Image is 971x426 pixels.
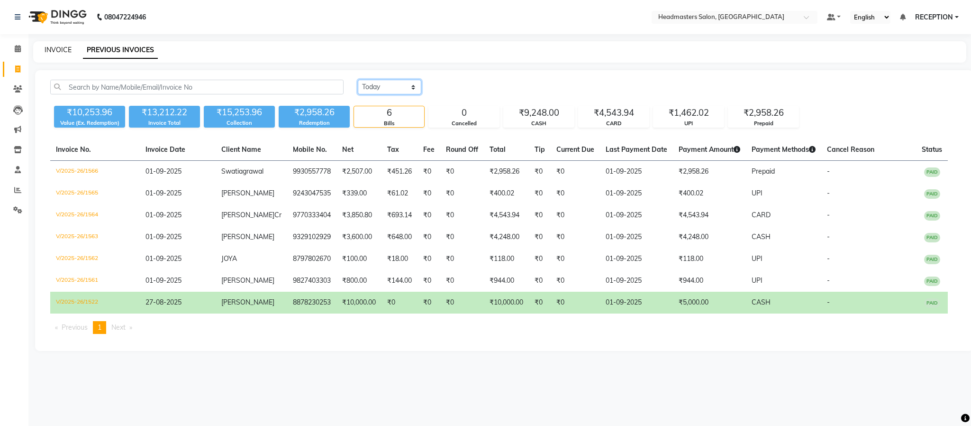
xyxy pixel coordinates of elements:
[529,248,551,270] td: ₹0
[145,189,181,197] span: 01-09-2025
[551,248,600,270] td: ₹0
[484,248,529,270] td: ₹118.00
[924,298,940,308] span: PAID
[287,204,336,226] td: 9770333404
[679,145,740,154] span: Payment Amount
[145,167,181,176] span: 01-09-2025
[484,204,529,226] td: ₹4,543.94
[924,233,940,242] span: PAID
[673,248,746,270] td: ₹118.00
[551,270,600,292] td: ₹0
[62,323,88,332] span: Previous
[381,204,417,226] td: ₹693.14
[287,161,336,183] td: 9930557778
[145,254,181,263] span: 01-09-2025
[827,276,830,285] span: -
[446,145,478,154] span: Round Off
[440,292,484,314] td: ₹0
[279,106,350,119] div: ₹2,958.26
[579,120,649,128] div: CARD
[827,189,830,197] span: -
[98,323,101,332] span: 1
[336,161,381,183] td: ₹2,507.00
[54,106,125,119] div: ₹10,253.96
[490,145,506,154] span: Total
[221,145,261,154] span: Client Name
[336,292,381,314] td: ₹10,000.00
[535,145,545,154] span: Tip
[752,189,762,197] span: UPI
[551,292,600,314] td: ₹0
[673,183,746,204] td: ₹400.02
[104,4,146,30] b: 08047224946
[752,276,762,285] span: UPI
[145,145,185,154] span: Invoice Date
[924,189,940,199] span: PAID
[924,167,940,177] span: PAID
[429,120,499,128] div: Cancelled
[50,321,958,334] nav: Pagination
[600,292,673,314] td: 01-09-2025
[752,298,771,306] span: CASH
[45,46,72,54] a: INVOICE
[381,183,417,204] td: ₹61.02
[600,226,673,248] td: 01-09-2025
[504,120,574,128] div: CASH
[417,204,440,226] td: ₹0
[529,204,551,226] td: ₹0
[145,232,181,241] span: 01-09-2025
[529,161,551,183] td: ₹0
[440,161,484,183] td: ₹0
[381,248,417,270] td: ₹18.00
[440,183,484,204] td: ₹0
[221,276,274,285] span: [PERSON_NAME]
[440,248,484,270] td: ₹0
[221,167,239,176] span: Swati
[221,254,237,263] span: JOYA
[417,292,440,314] td: ₹0
[56,145,91,154] span: Invoice No.
[287,183,336,204] td: 9243047535
[924,211,940,221] span: PAID
[417,161,440,183] td: ₹0
[728,120,799,128] div: Prepaid
[50,248,140,270] td: V/2025-26/1562
[354,120,424,128] div: Bills
[50,226,140,248] td: V/2025-26/1563
[145,211,181,219] span: 01-09-2025
[145,276,181,285] span: 01-09-2025
[342,145,354,154] span: Net
[129,106,200,119] div: ₹13,212.22
[924,277,940,286] span: PAID
[221,189,274,197] span: [PERSON_NAME]
[600,204,673,226] td: 01-09-2025
[50,292,140,314] td: V/2025-26/1522
[279,119,350,127] div: Redemption
[484,183,529,204] td: ₹400.02
[381,292,417,314] td: ₹0
[827,232,830,241] span: -
[827,254,830,263] span: -
[673,226,746,248] td: ₹4,248.00
[221,298,274,306] span: [PERSON_NAME]
[600,161,673,183] td: 01-09-2025
[752,254,762,263] span: UPI
[54,119,125,127] div: Value (Ex. Redemption)
[287,226,336,248] td: 9329102929
[417,248,440,270] td: ₹0
[221,232,274,241] span: [PERSON_NAME]
[915,12,953,22] span: RECEPTION
[287,270,336,292] td: 9827403303
[752,145,816,154] span: Payment Methods
[50,161,140,183] td: V/2025-26/1566
[287,248,336,270] td: 8797802670
[423,145,435,154] span: Fee
[484,161,529,183] td: ₹2,958.26
[600,248,673,270] td: 01-09-2025
[381,161,417,183] td: ₹451.26
[287,292,336,314] td: 8878230253
[752,232,771,241] span: CASH
[129,119,200,127] div: Invoice Total
[24,4,89,30] img: logo
[440,226,484,248] td: ₹0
